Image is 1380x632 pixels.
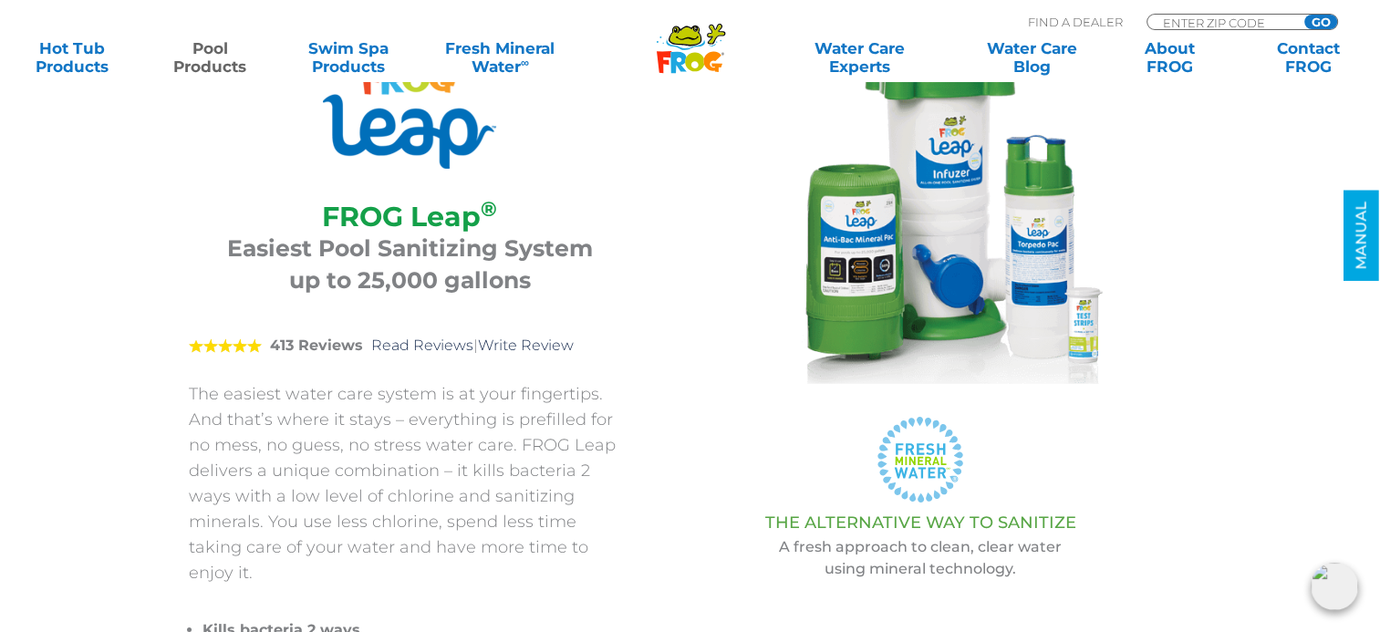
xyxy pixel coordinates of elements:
a: ContactFROG [1254,39,1362,76]
p: The easiest water care system is at your fingertips. And that’s where it stays – everything is pr... [189,381,631,585]
sup: ∞ [521,56,529,69]
input: Zip Code Form [1161,15,1284,30]
h3: Easiest Pool Sanitizing System up to 25,000 gallons [212,233,608,296]
img: Product Logo [323,23,496,169]
strong: 413 Reviews [270,337,363,354]
p: Find A Dealer [1028,14,1123,30]
a: Fresh MineralWater∞ [433,39,567,76]
div: | [189,310,631,381]
img: openIcon [1311,563,1358,610]
a: Hot TubProducts [18,39,126,76]
a: AboutFROG [1116,39,1224,76]
a: Read Reviews [371,337,473,354]
h2: FROG Leap [212,201,608,233]
h3: THE ALTERNATIVE WAY TO SANITIZE [677,513,1165,532]
sup: ® [481,196,497,222]
p: A fresh approach to clean, clear water using mineral technology. [677,536,1165,580]
a: MANUAL [1344,191,1379,281]
a: Water CareExperts [773,39,947,76]
input: GO [1304,15,1337,29]
a: Write Review [478,337,574,354]
span: 5 [189,338,262,353]
a: PoolProducts [157,39,265,76]
a: Water CareBlog [978,39,1085,76]
a: Swim SpaProducts [295,39,402,76]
